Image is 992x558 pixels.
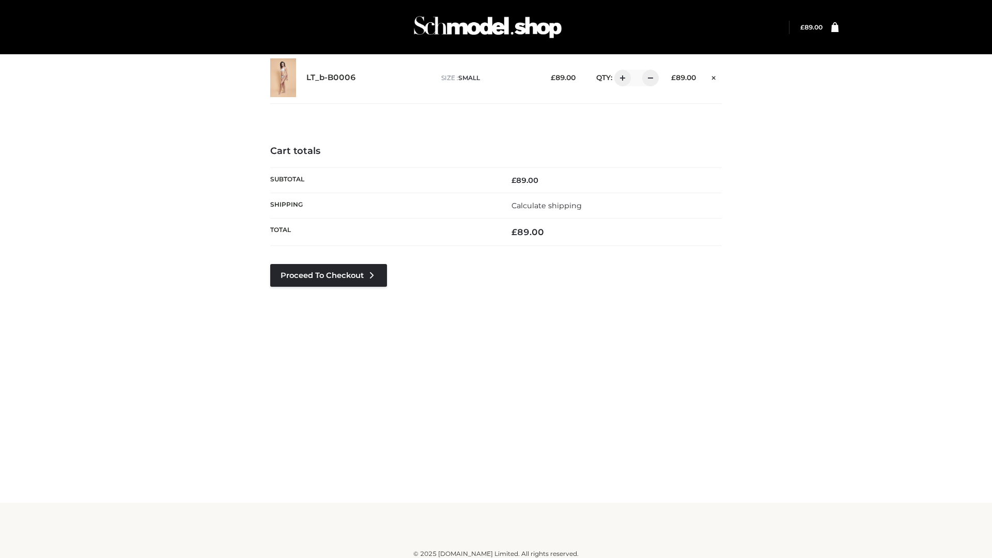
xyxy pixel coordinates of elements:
span: £ [512,176,516,185]
bdi: 89.00 [551,73,576,82]
th: Shipping [270,193,496,218]
img: Schmodel Admin 964 [410,7,565,48]
a: Remove this item [706,70,722,83]
bdi: 89.00 [512,227,544,237]
a: Calculate shipping [512,201,582,210]
span: £ [671,73,676,82]
th: Subtotal [270,167,496,193]
p: size : [441,73,535,83]
span: SMALL [458,74,480,82]
bdi: 89.00 [512,176,538,185]
span: £ [800,23,804,31]
bdi: 89.00 [671,73,696,82]
img: LT_b-B0006 - SMALL [270,58,296,97]
a: LT_b-B0006 [306,73,356,83]
th: Total [270,219,496,246]
bdi: 89.00 [800,23,823,31]
a: £89.00 [800,23,823,31]
a: Proceed to Checkout [270,264,387,287]
span: £ [551,73,555,82]
span: £ [512,227,517,237]
div: QTY: [586,70,655,86]
h4: Cart totals [270,146,722,157]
